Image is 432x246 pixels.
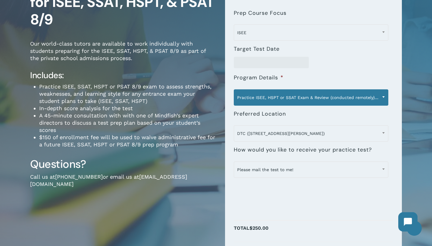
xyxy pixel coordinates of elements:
[234,163,388,176] span: Please mail the test to me!
[234,146,372,153] label: How would you like to receive your practice test?
[30,157,216,171] h3: Questions?
[30,70,216,81] h4: Includes:
[234,10,286,17] label: Prep Course Focus
[234,46,280,53] label: Target Test Date
[30,40,216,70] p: Our world-class tutors are available to work individually with students preparing for the ISEE, S...
[234,24,388,41] span: ISEE
[234,91,388,104] span: Practice ISEE, HSPT or SSAT Exam & Review (conducted remotely) - $250
[234,127,388,140] span: DTC (7950 E. Prentice Ave.)
[55,174,103,180] a: [PHONE_NUMBER]
[234,179,325,203] iframe: reCAPTCHA
[234,224,393,239] p: Total
[234,89,388,106] span: Practice ISEE, HSPT or SSAT Exam & Review (conducted remotely) - $250
[392,206,424,238] iframe: Chatbot
[39,134,216,148] li: $150 of enrollment fee will be used to waive administrative fee for a future ISEE, SSAT, HSPT or ...
[249,225,268,231] span: $250.00
[39,112,216,134] li: A 45-minute consultation with with one of Mindfish’s expert directors to discuss a test prep plan...
[234,161,388,178] span: Please mail the test to me!
[30,173,216,196] p: Call us at or email us at
[234,26,388,39] span: ISEE
[234,110,286,117] label: Preferred Location
[234,74,283,81] label: Program Details
[39,105,216,112] li: In-depth score analysis for the test
[39,83,216,105] li: Practice ISEE, SSAT, HSPT or PSAT 8/9 exam to assess strengths, weaknesses, and learning style fo...
[234,125,388,142] span: DTC (7950 E. Prentice Ave.)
